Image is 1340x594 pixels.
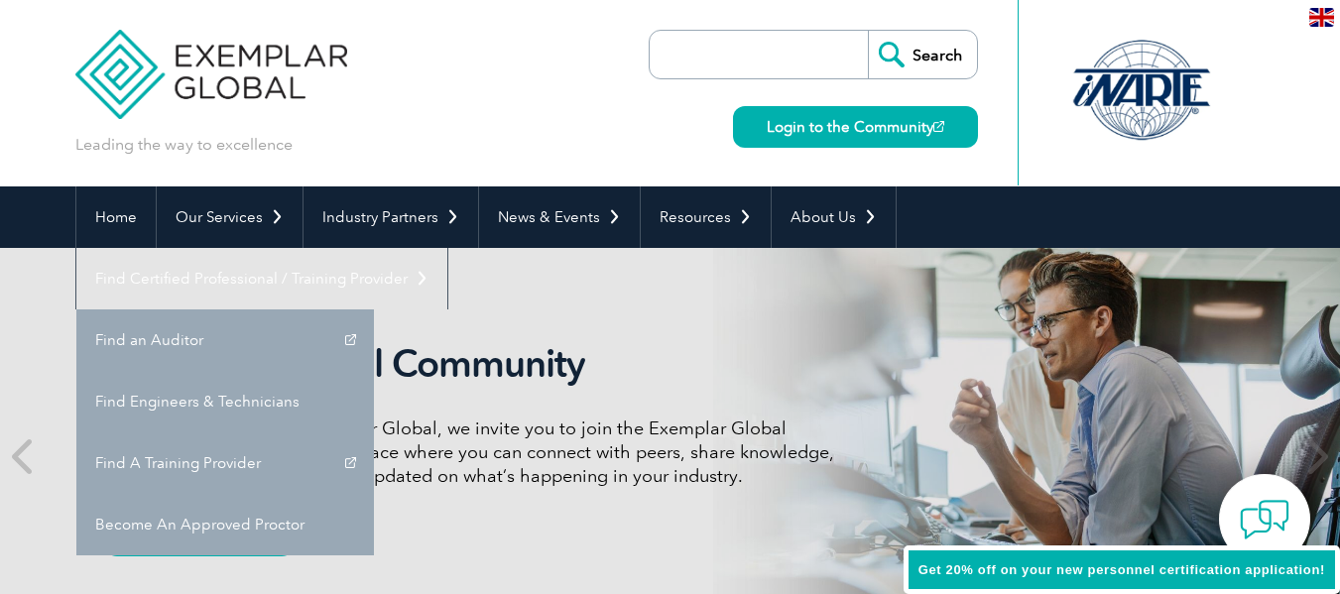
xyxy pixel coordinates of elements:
p: Leading the way to excellence [75,134,293,156]
h2: Exemplar Global Community [105,341,849,387]
a: Find Certified Professional / Training Provider [76,248,447,309]
img: contact-chat.png [1240,495,1289,544]
a: Become An Approved Proctor [76,494,374,555]
a: Find an Auditor [76,309,374,371]
a: Our Services [157,186,303,248]
span: Get 20% off on your new personnel certification application! [918,562,1325,577]
a: About Us [772,186,896,248]
a: Resources [641,186,771,248]
a: Industry Partners [304,186,478,248]
a: News & Events [479,186,640,248]
a: Find Engineers & Technicians [76,371,374,432]
a: Login to the Community [733,106,978,148]
img: en [1309,8,1334,27]
a: Find A Training Provider [76,432,374,494]
input: Search [868,31,977,78]
p: As a valued member of Exemplar Global, we invite you to join the Exemplar Global Community—a fun,... [105,416,849,488]
img: open_square.png [933,121,944,132]
a: Home [76,186,156,248]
